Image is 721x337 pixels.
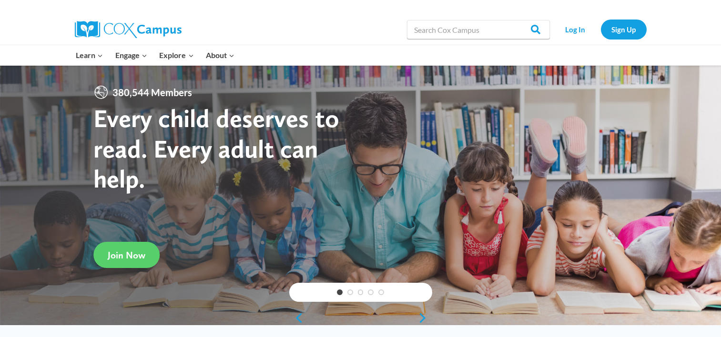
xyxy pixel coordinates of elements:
[115,49,147,61] span: Engage
[555,20,647,39] nav: Secondary Navigation
[93,242,160,268] a: Join Now
[76,49,103,61] span: Learn
[109,85,196,100] span: 380,544 Members
[378,289,384,295] a: 5
[368,289,374,295] a: 4
[159,49,193,61] span: Explore
[75,21,182,38] img: Cox Campus
[93,103,339,194] strong: Every child deserves to read. Every adult can help.
[289,308,432,327] div: content slider buttons
[70,45,241,65] nav: Primary Navigation
[347,289,353,295] a: 2
[358,289,364,295] a: 3
[555,20,596,39] a: Log In
[206,49,234,61] span: About
[418,312,432,324] a: next
[407,20,550,39] input: Search Cox Campus
[289,312,304,324] a: previous
[601,20,647,39] a: Sign Up
[108,249,145,261] span: Join Now
[337,289,343,295] a: 1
